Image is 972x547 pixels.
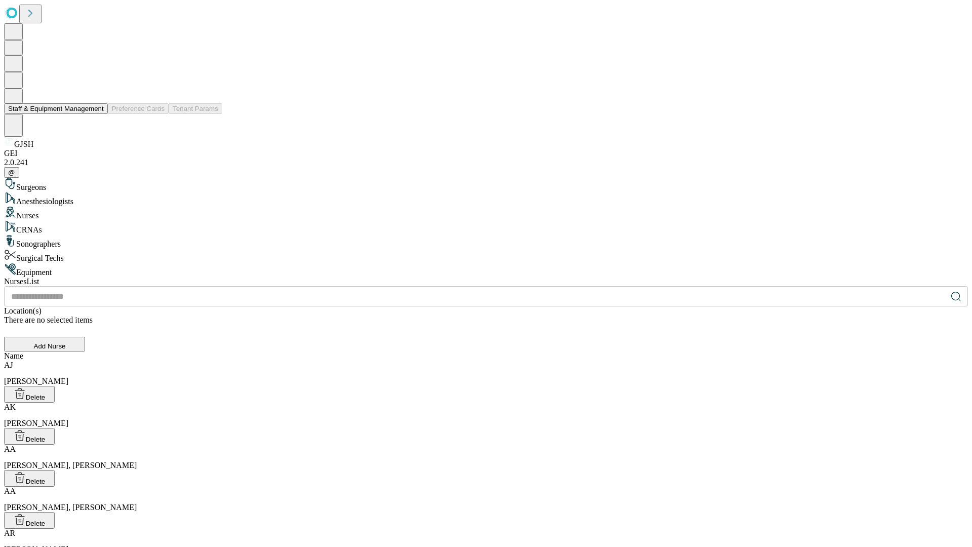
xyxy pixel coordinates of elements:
[34,342,66,350] span: Add Nurse
[4,445,16,453] span: AA
[4,403,968,428] div: [PERSON_NAME]
[4,306,42,315] span: Location(s)
[4,470,55,487] button: Delete
[4,149,968,158] div: GEI
[14,140,33,148] span: GJSH
[4,361,968,386] div: [PERSON_NAME]
[8,169,15,176] span: @
[4,351,968,361] div: Name
[26,478,46,485] span: Delete
[4,167,19,178] button: @
[4,249,968,263] div: Surgical Techs
[4,403,16,411] span: AK
[169,103,222,114] button: Tenant Params
[4,428,55,445] button: Delete
[4,263,968,277] div: Equipment
[4,487,968,512] div: [PERSON_NAME], [PERSON_NAME]
[4,361,13,369] span: AJ
[4,192,968,206] div: Anesthesiologists
[108,103,169,114] button: Preference Cards
[4,206,968,220] div: Nurses
[4,529,15,537] span: AR
[4,158,968,167] div: 2.0.241
[4,178,968,192] div: Surgeons
[4,445,968,470] div: [PERSON_NAME], [PERSON_NAME]
[4,386,55,403] button: Delete
[26,394,46,401] span: Delete
[4,316,968,325] div: There are no selected items
[4,220,968,235] div: CRNAs
[4,487,16,495] span: AA
[4,337,85,351] button: Add Nurse
[4,277,968,286] div: Nurses List
[4,512,55,529] button: Delete
[4,235,968,249] div: Sonographers
[26,436,46,443] span: Delete
[26,520,46,527] span: Delete
[4,103,108,114] button: Staff & Equipment Management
